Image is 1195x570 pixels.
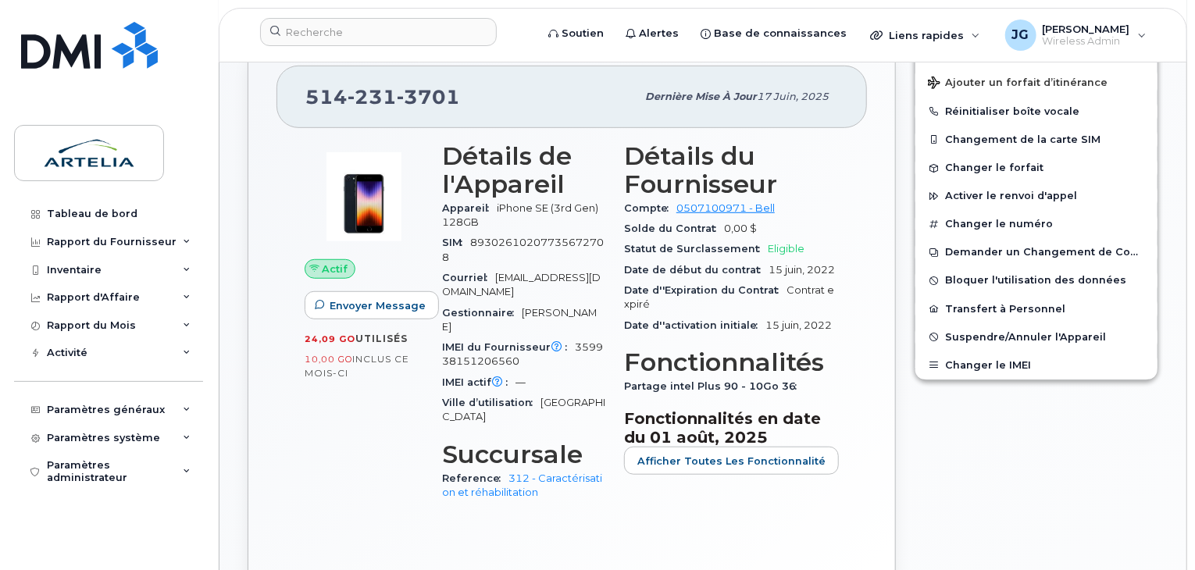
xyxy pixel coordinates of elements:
span: Alertes [639,26,679,41]
h3: Détails du Fournisseur [624,142,839,198]
span: 3701 [397,85,460,109]
span: IMEI du Fournisseur [442,341,575,353]
span: Suspendre/Annuler l'Appareil [945,331,1106,343]
a: Soutien [537,18,615,49]
span: 15 juin, 2022 [765,319,832,331]
button: Suspendre/Annuler l'Appareil [915,323,1158,351]
button: Transfert à Personnel [915,295,1158,323]
span: SIM [442,237,470,248]
span: Envoyer Message [330,298,426,313]
a: 0507100971 - Bell [676,202,775,214]
span: Afficher Toutes les Fonctionnalité [637,454,826,468]
img: image20231002-3703462-1angbar.jpeg [317,150,411,244]
span: [PERSON_NAME] [1043,23,1130,35]
span: Changer le forfait [945,162,1043,174]
span: Appareil [442,202,497,214]
a: 312 - Caractérisation et réhabilitation [442,472,602,498]
button: Envoyer Message [305,291,439,319]
button: Réinitialiser boîte vocale [915,98,1158,126]
span: Courriel [442,272,495,283]
span: Reference [442,472,508,484]
span: Ville d’utilisation [442,397,540,408]
span: Soutien [562,26,604,41]
span: Wireless Admin [1043,35,1130,48]
span: Dernière mise à jour [645,91,757,102]
div: Liens rapides [859,20,991,51]
span: 15 juin, 2022 [769,264,835,276]
span: Eligible [768,243,804,255]
span: 231 [348,85,397,109]
span: Activer le renvoi d'appel [945,191,1077,202]
span: inclus ce mois-ci [305,353,409,379]
h3: Détails de l'Appareil [442,142,605,198]
span: Compte [624,202,676,214]
a: Alertes [615,18,690,49]
span: Actif [323,262,348,276]
span: Statut de Surclassement [624,243,768,255]
span: Base de connaissances [714,26,847,41]
span: 514 [305,85,460,109]
button: Changer le IMEI [915,351,1158,379]
span: [EMAIL_ADDRESS][DOMAIN_NAME] [442,272,601,297]
a: Base de connaissances [690,18,858,49]
span: 24,09 Go [305,333,355,344]
span: — [515,376,526,388]
input: Recherche [260,18,497,46]
button: Changer le forfait [915,154,1158,182]
div: Justin Gauthier [994,20,1158,51]
span: Partage intel Plus 90 - 10Go 36 [624,380,804,392]
button: Demander un Changement de Compte [915,238,1158,266]
span: Liens rapides [889,29,964,41]
button: Afficher Toutes les Fonctionnalité [624,447,839,475]
span: Date d''Expiration du Contrat [624,284,787,296]
span: Gestionnaire [442,307,522,319]
span: Date d''activation initiale [624,319,765,331]
span: [PERSON_NAME] [442,307,597,333]
span: 89302610207735672708 [442,237,604,262]
span: Solde du Contrat [624,223,724,234]
h3: Succursale [442,440,605,468]
span: Ajouter un forfait d’itinérance [928,77,1108,91]
h3: Fonctionnalités en date du 01 août, 2025 [624,409,839,447]
button: Changement de la carte SIM [915,126,1158,154]
button: Bloquer l'utilisation des données [915,266,1158,294]
h3: Fonctionnalités [624,348,839,376]
span: IMEI actif [442,376,515,388]
button: Ajouter un forfait d’itinérance [915,66,1158,98]
span: Date de début du contrat [624,264,769,276]
span: 0,00 $ [724,223,757,234]
span: iPhone SE (3rd Gen) 128GB [442,202,598,228]
button: Activer le renvoi d'appel [915,182,1158,210]
span: JG [1012,26,1029,45]
span: utilisés [355,333,408,344]
span: 10,00 Go [305,354,352,365]
button: Changer le numéro [915,210,1158,238]
span: 17 juin, 2025 [757,91,829,102]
